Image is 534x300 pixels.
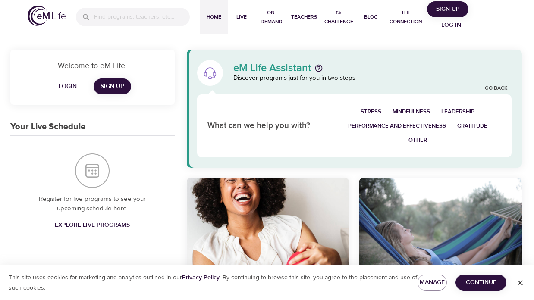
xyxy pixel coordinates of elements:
p: Discover programs just for you in two steps [233,73,512,83]
span: Log in [434,20,468,31]
button: Sign Up [427,1,468,17]
span: Blog [361,12,381,22]
a: Go Back [485,85,507,92]
span: Performance and Effectiveness [348,121,446,131]
h3: Your Live Schedule [10,122,85,132]
a: Sign Up [94,78,131,94]
span: Other [408,135,427,145]
img: logo [28,6,66,26]
span: Mindfulness [393,107,430,117]
span: Teachers [291,12,317,22]
p: What can we help you with? [207,120,324,132]
button: Continue [455,275,506,291]
button: Other [403,133,433,147]
span: Continue [462,277,499,288]
button: Login [54,78,82,94]
span: Sign Up [101,81,124,92]
span: On-Demand [259,8,284,26]
button: Stress [355,105,387,119]
button: Manage [418,275,447,291]
button: Performance and Effectiveness [342,119,452,133]
span: Sign Up [430,4,465,15]
p: Welcome to eM Life! [21,60,164,72]
span: The Connection [388,8,424,26]
span: Leadership [441,107,474,117]
span: Explore Live Programs [55,220,130,231]
span: Stress [361,107,381,117]
a: Explore Live Programs [51,217,133,233]
span: 1% Challenge [324,8,354,26]
p: Register for live programs to see your upcoming schedule here. [28,194,157,214]
span: Home [204,12,224,22]
input: Find programs, teachers, etc... [94,8,190,26]
img: Your Live Schedule [75,153,110,188]
span: Live [231,12,252,22]
span: Gratitude [457,121,487,131]
button: Gratitude [452,119,493,133]
button: Mindful Daily [359,178,522,269]
p: eM Life Assistant [233,63,311,73]
button: 7 Days of Happiness [187,178,349,269]
img: eM Life Assistant [203,66,217,80]
button: Log in [430,17,472,33]
button: Mindfulness [387,105,436,119]
span: Manage [424,277,440,288]
a: Privacy Policy [182,274,220,281]
span: Login [57,81,78,92]
button: Leadership [436,105,480,119]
